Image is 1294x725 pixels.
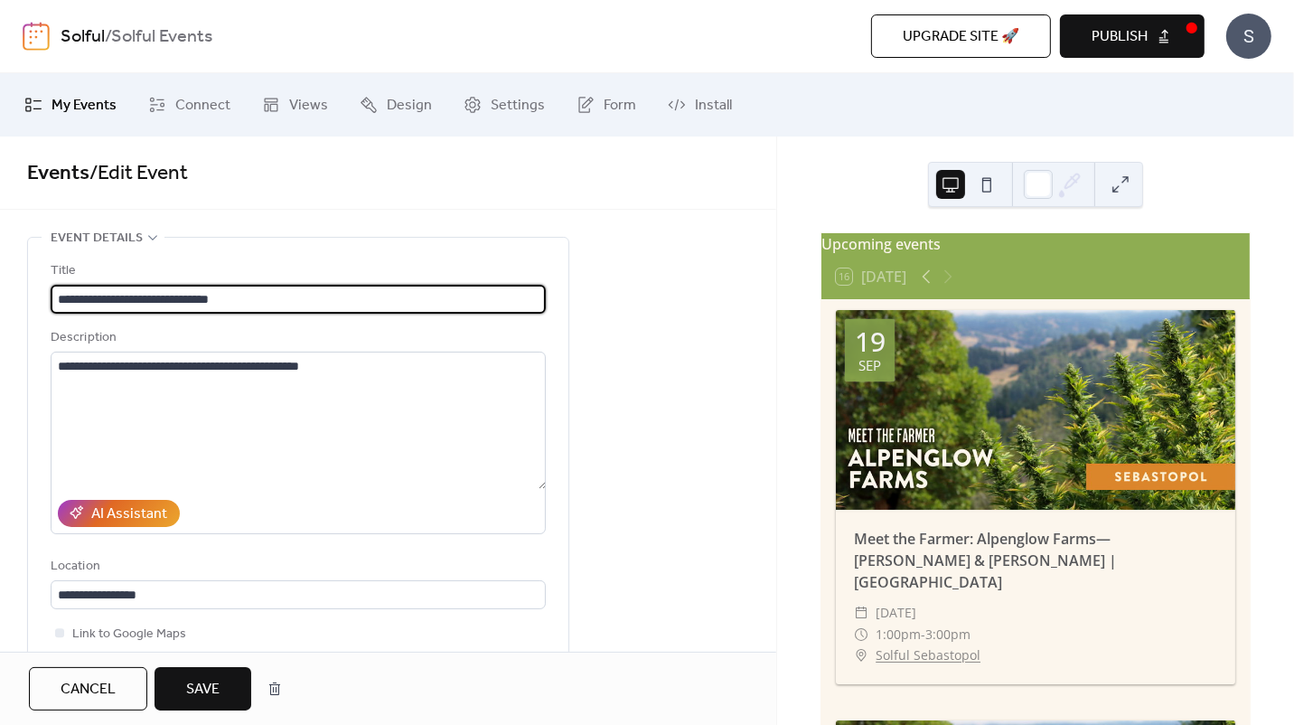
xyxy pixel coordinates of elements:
span: Event details [51,228,143,250]
div: AI Assistant [91,504,167,525]
div: S [1226,14,1271,59]
a: Form [563,80,650,129]
div: Upcoming events [821,233,1250,255]
span: Views [289,95,328,117]
div: Title [51,260,542,282]
span: Connect [175,95,230,117]
a: Connect [135,80,244,129]
div: Sep [858,359,881,372]
span: Settings [491,95,545,117]
span: 3:00pm [925,624,970,645]
span: My Events [52,95,117,117]
span: [DATE] [876,602,916,624]
span: / Edit Event [89,154,188,193]
div: ​ [854,624,868,645]
div: Description [51,327,542,349]
div: ​ [854,602,868,624]
div: Location [51,556,542,578]
div: ​ [854,645,868,666]
a: Settings [450,80,558,129]
button: Save [155,667,251,711]
a: Events [27,154,89,193]
button: Publish [1060,14,1205,58]
span: Cancel [61,679,116,701]
a: Views [248,80,342,129]
span: Save [186,679,220,701]
a: Solful [61,20,105,54]
a: My Events [11,80,130,129]
a: Design [346,80,445,129]
span: Link to Google Maps [72,624,186,645]
span: Upgrade site 🚀 [903,26,1019,48]
span: Install [695,95,732,117]
div: 19 [855,328,886,355]
span: - [921,624,925,645]
a: Solful Sebastopol [876,645,980,666]
button: Cancel [29,667,147,711]
div: Meet the Farmer: Alpenglow Farms— [PERSON_NAME] & [PERSON_NAME] | [GEOGRAPHIC_DATA] [836,528,1235,593]
span: 1:00pm [876,624,921,645]
span: Publish [1092,26,1148,48]
b: / [105,20,111,54]
button: Upgrade site 🚀 [871,14,1051,58]
b: Solful Events [111,20,212,54]
img: logo [23,22,50,51]
a: Install [654,80,745,129]
span: Form [604,95,636,117]
button: AI Assistant [58,500,180,527]
span: Design [387,95,432,117]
